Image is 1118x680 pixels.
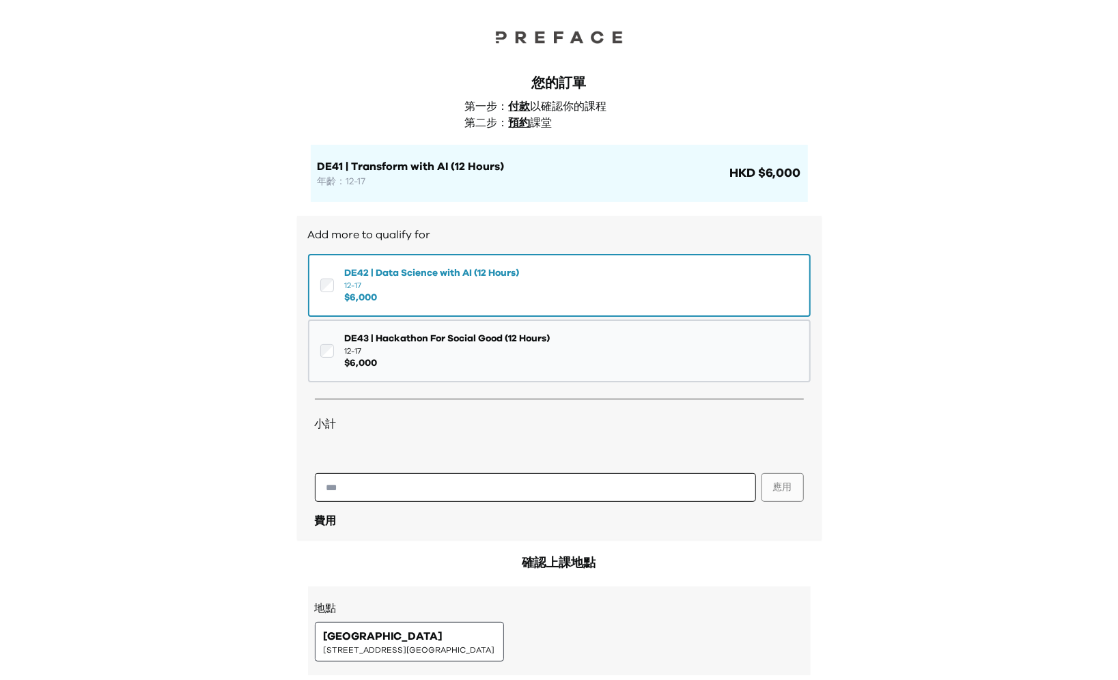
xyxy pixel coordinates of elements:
img: Preface Logo [491,27,628,46]
span: 小計 [315,416,337,432]
p: 第二步： 課堂 [465,115,662,131]
span: [GEOGRAPHIC_DATA] [324,628,443,644]
span: 付款 [509,101,531,112]
span: 12-17 [345,345,550,356]
span: $ 6,000 [345,291,520,304]
span: DE43 | Hackathon For Social Good (12 Hours) [345,332,550,345]
span: 12-17 [345,280,520,291]
p: 第一步： 以確認你的課程 [465,98,662,115]
h2: Add more to qualify for [308,227,811,243]
span: [STREET_ADDRESS][GEOGRAPHIC_DATA] [324,644,495,655]
p: 年齡：12-17 [318,175,727,188]
span: 費用 [315,515,337,526]
span: 預約 [509,117,531,128]
button: DE42 | Data Science with AI (12 Hours)12-17$6,000 [308,254,811,317]
div: 您的訂單 [311,74,808,93]
h3: 地點 [315,600,804,617]
span: DE42 | Data Science with AI (12 Hours) [345,266,520,280]
span: HKD $6,000 [727,164,801,183]
button: 應用 [761,473,804,502]
span: $ 6,000 [345,356,550,370]
h1: DE41 | Transform with AI (12 Hours) [318,158,727,175]
button: DE43 | Hackathon For Social Good (12 Hours)12-17$6,000 [308,320,811,382]
h2: 確認上課地點 [308,554,811,573]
